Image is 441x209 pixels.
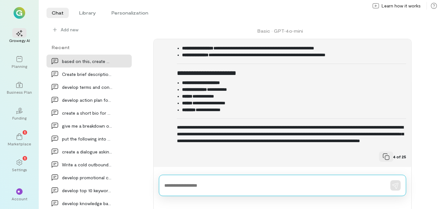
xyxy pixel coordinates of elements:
a: Settings [8,154,31,177]
div: based on this, create me a pitch deck for SPS Inv… [62,58,112,65]
a: Business Plan [8,77,31,100]
div: Write a cold outbound email to a prospective cust… [62,161,112,168]
div: Create brief description on SPS Midwest, a handym… [62,71,112,78]
div: Business Plan [7,89,32,95]
span: 4 of 25 [393,154,406,159]
div: Settings [12,167,27,172]
div: Funding [12,115,26,120]
span: Learn how it works [382,3,421,9]
a: Funding [8,102,31,126]
div: create a short bio for a pest control services co… [62,110,112,116]
li: Chat [46,8,69,18]
span: Add new [61,26,78,33]
div: develop promotional campaign for cleaning out tra… [62,174,112,181]
div: give me a breakdown of my business credit [62,122,112,129]
div: Account [12,196,27,201]
div: develop action plan for a chief executive officer… [62,97,112,103]
div: develop terms and condition disclosure for SPSmid… [62,84,112,90]
div: Recent [46,44,132,51]
a: Planning [8,51,31,74]
a: Marketplace [8,128,31,152]
div: Planning [12,64,27,69]
div: develop top 10 keywords for [DOMAIN_NAME] and th… [62,187,112,194]
div: develop knowledge base brief description for AI c… [62,200,112,207]
span: 1 [24,129,26,135]
div: Growegy AI [9,38,30,43]
div: put the following into a checklist. put only the… [62,135,112,142]
span: 1 [24,155,26,161]
li: Library [74,8,101,18]
div: create a dialogue asking for money for services u… [62,148,112,155]
a: Growegy AI [8,25,31,48]
li: Personalization [106,8,153,18]
div: Marketplace [8,141,31,146]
